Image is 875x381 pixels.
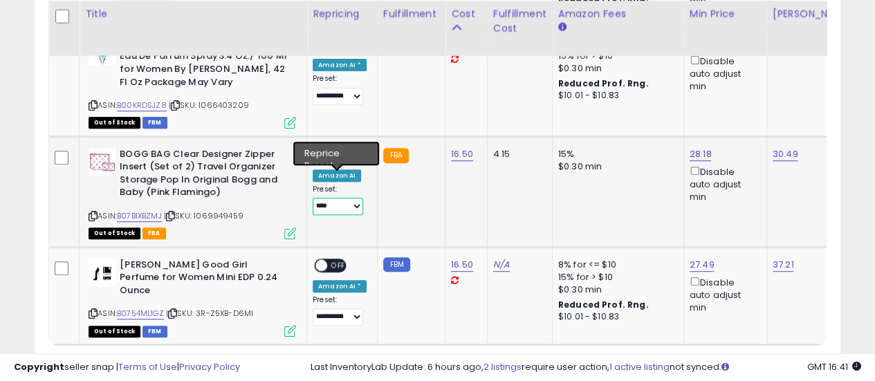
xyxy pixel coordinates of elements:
[558,284,673,296] div: $0.30 min
[483,360,522,373] a: 2 listings
[120,148,288,203] b: BOGG BAG Clear Designer Zipper Insert (Set of 2) Travel Organizer Storage Pop In Original Bogg an...
[558,160,673,173] div: $0.30 min
[89,148,116,176] img: 413DyT2SJRL._SL40_.jpg
[773,258,794,272] a: 37.21
[313,59,367,71] div: Amazon AI *
[493,148,542,160] div: 4.15
[773,7,855,21] div: [PERSON_NAME]
[14,360,64,373] strong: Copyright
[117,100,167,111] a: B00KRDSJZ8
[313,280,367,292] div: Amazon AI *
[89,326,140,337] span: All listings that are currently out of stock and unavailable for purchase on Amazon
[558,50,673,62] div: 15% for > $10
[311,361,861,374] div: Last InventoryLab Update: 6 hours ago, require user action, not synced.
[558,62,673,75] div: $0.30 min
[807,360,861,373] span: 2025-08-12 16:41 GMT
[383,257,410,272] small: FBM
[609,360,670,373] a: 1 active listing
[558,77,649,89] b: Reduced Prof. Rng.
[451,147,473,161] a: 16.50
[313,185,367,216] div: Preset:
[451,7,481,21] div: Cost
[558,7,678,21] div: Amazon Fees
[164,210,243,221] span: | SKU: 1069949459
[558,271,673,284] div: 15% for > $10
[493,258,510,272] a: N/A
[89,117,140,129] span: All listings that are currently out of stock and unavailable for purchase on Amazon
[690,147,712,161] a: 28.18
[89,259,116,286] img: 317EquG0cWL._SL40_.jpg
[120,37,288,92] b: [PERSON_NAME] Royal Revolution Eau De Parfum Spray3.4 Oz./ 100 Ml for Women By [PERSON_NAME], 42 ...
[451,258,473,272] a: 16.50
[117,308,164,319] a: B0754ML1GZ
[558,148,673,160] div: 15%
[383,148,409,163] small: FBA
[690,164,756,204] div: Disable auto adjust min
[179,360,240,373] a: Privacy Policy
[142,326,167,337] span: FBM
[89,259,296,335] div: ASIN:
[313,7,371,21] div: Repricing
[383,7,439,21] div: Fulfillment
[558,259,673,271] div: 8% for <= $10
[14,361,240,374] div: seller snap | |
[313,169,361,182] div: Amazon AI
[166,308,253,319] span: | SKU: 3R-Z5XB-D6MI
[558,299,649,310] b: Reduced Prof. Rng.
[89,227,140,239] span: All listings that are currently out of stock and unavailable for purchase on Amazon
[690,275,756,315] div: Disable auto adjust min
[142,227,166,239] span: FBA
[558,90,673,102] div: $10.01 - $10.83
[773,147,798,161] a: 30.49
[142,117,167,129] span: FBM
[327,259,349,271] span: OFF
[85,7,301,21] div: Title
[89,148,296,238] div: ASIN:
[118,360,177,373] a: Terms of Use
[558,311,673,323] div: $10.01 - $10.83
[493,7,546,36] div: Fulfillment Cost
[120,259,288,301] b: [PERSON_NAME] Good Girl Perfume for Women Mini EDP 0.24 Ounce
[690,53,756,93] div: Disable auto adjust min
[313,295,367,326] div: Preset:
[344,149,367,160] span: OFF
[315,149,333,160] span: ON
[169,100,249,111] span: | SKU: 1066403209
[558,21,567,34] small: Amazon Fees.
[117,210,162,222] a: B07B1XBZMJ
[690,7,761,21] div: Min Price
[313,74,367,105] div: Preset:
[690,258,715,272] a: 27.49
[89,37,296,127] div: ASIN:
